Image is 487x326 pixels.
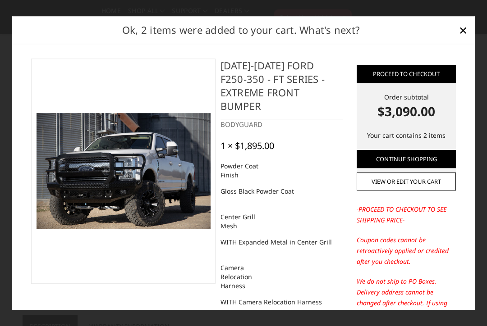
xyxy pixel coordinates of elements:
p: Coupon codes cannot be retroactively applied or credited after you checkout. [357,235,456,267]
a: Continue Shopping [357,150,456,168]
strong: $3,090.00 [357,102,456,121]
dt: Powder Coat Finish [221,158,266,183]
div: Order subtotal [357,92,456,121]
h4: [DATE]-[DATE] Ford F250-350 - FT Series - Extreme Front Bumper [221,59,343,119]
span: × [459,20,467,40]
dd: WITH Camera Relocation Harness [221,294,322,310]
dt: Center Grill Mesh [221,209,266,234]
div: 1 × $1,895.00 [221,140,274,151]
div: BODYGUARD [221,119,343,130]
img: 2017-2022 Ford F250-350 - FT Series - Extreme Front Bumper [37,113,211,229]
h2: Ok, 2 items were added to your cart. What's next? [27,23,456,37]
dt: Camera Relocation Harness [221,260,266,294]
a: View or edit your cart [357,173,456,191]
dd: WITH Expanded Metal in Center Grill [221,234,332,250]
p: Your cart contains 2 items [357,130,456,141]
dd: Gloss Black Powder Coat [221,183,294,199]
p: -PROCEED TO CHECKOUT TO SEE SHIPPING PRICE- [357,204,456,226]
a: Proceed to checkout [357,65,456,83]
a: Close [456,23,470,37]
